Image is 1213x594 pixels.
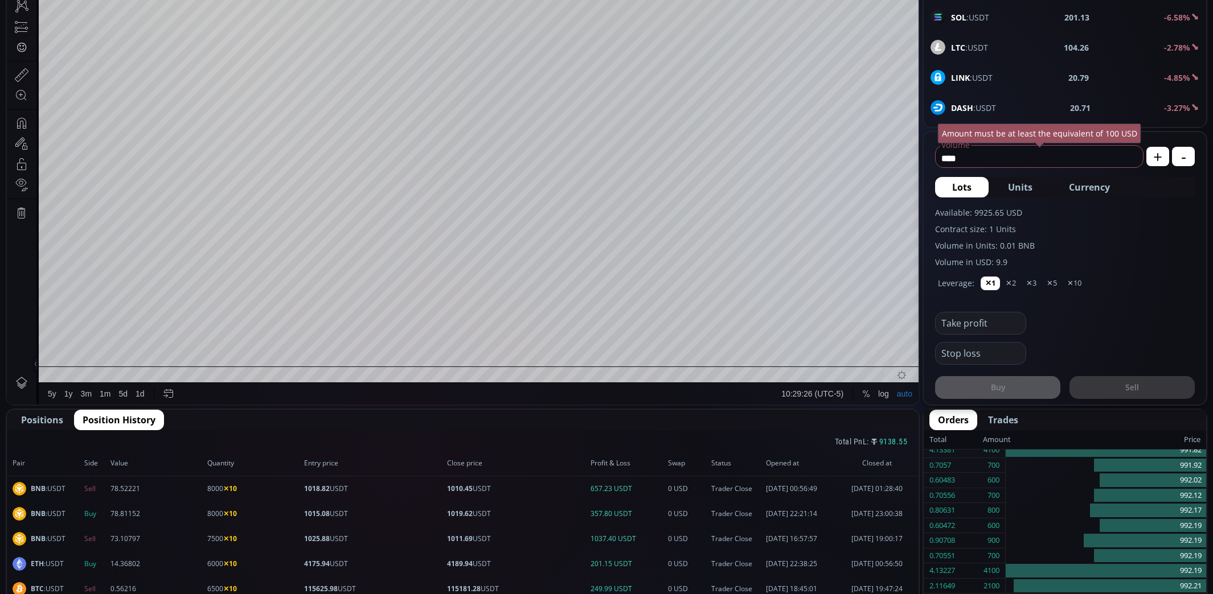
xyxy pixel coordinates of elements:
[142,26,153,36] div: Market open
[951,12,966,23] b: SOL
[223,534,237,543] b: ✕10
[766,458,838,468] span: Opened at
[1006,563,1206,579] div: 992.19
[851,493,867,514] div: Toggle Percentage
[84,559,107,569] span: Buy
[194,28,200,36] div: H
[212,6,247,15] div: Indicators
[841,509,913,519] span: [DATE] 23:00:38
[935,256,1195,268] label: Volume in USD: 9.9
[1146,147,1169,166] button: +
[31,559,64,569] span: :USDT
[711,484,763,494] span: Trader Close
[987,533,999,548] div: 900
[84,534,107,544] span: Sell
[938,123,1141,143] div: Amount must be at least the equivalent of 100 USD
[153,6,186,15] div: Compare
[935,240,1195,251] label: Volume in Units: 0.01 BNB
[207,534,301,544] span: 7500
[162,28,168,36] div: O
[668,584,708,594] span: 0 USD
[207,559,301,569] span: 6000
[447,484,587,494] span: USDT
[929,473,955,488] div: 0.60483
[951,42,988,53] span: :USDT
[952,180,972,194] span: Lots
[1006,488,1206,504] div: 992.12
[1063,277,1086,290] button: ✕10
[1070,102,1091,114] b: 20.71
[304,484,444,494] span: USDT
[447,534,473,543] b: 1011.69
[668,484,708,494] span: 0 USD
[991,177,1050,197] button: Units
[591,484,665,494] span: 657.23 USDT
[207,584,301,594] span: 6500
[31,534,46,543] b: BNB
[591,458,665,468] span: Profit & Loss
[711,534,763,544] span: Trader Close
[951,11,989,23] span: :USDT
[41,499,50,508] div: 5y
[223,559,237,568] b: ✕10
[1069,180,1110,194] span: Currency
[951,102,973,113] b: DASH
[938,413,969,427] span: Orders
[841,559,913,569] span: [DATE] 00:56:50
[711,584,763,594] span: Trader Close
[1064,42,1089,53] b: 104.26
[13,410,72,430] button: Positions
[26,466,31,481] div: Hide Drawings Toolbar
[1022,277,1041,290] button: ✕3
[774,499,837,508] span: 10:29:26 (UTC-5)
[289,28,340,36] div: −3.69 (−0.37%)
[1164,72,1190,83] b: -4.85%
[668,534,708,544] span: 0 USD
[304,559,330,568] b: 4175.94
[987,473,999,488] div: 600
[200,28,223,36] div: 996.86
[84,584,107,594] span: Sell
[31,484,65,494] span: :USDT
[983,579,999,593] div: 2100
[1008,180,1032,194] span: Units
[73,26,134,36] div: Binance Coin
[929,548,955,563] div: 0.70551
[226,28,231,36] div: L
[711,509,763,519] span: Trader Close
[591,584,665,594] span: 249.99 USDT
[929,579,955,593] div: 2.11649
[1011,432,1200,447] div: Price
[987,488,999,503] div: 700
[447,484,473,493] b: 1010.45
[766,559,838,569] span: [DATE] 22:38:25
[21,413,63,427] span: Positions
[988,413,1018,427] span: Trades
[1006,533,1206,548] div: 992.19
[766,584,838,594] span: [DATE] 18:45:01
[207,484,301,494] span: 8000
[987,458,999,473] div: 700
[84,484,107,494] span: Sell
[263,28,285,36] div: 992.21
[929,488,955,503] div: 0.70556
[951,42,965,53] b: LTC
[110,559,204,569] span: 14.36802
[987,518,999,533] div: 600
[31,534,65,544] span: :USDT
[766,509,838,519] span: [DATE] 22:21:14
[1164,12,1190,23] b: -6.58%
[1052,177,1127,197] button: Currency
[93,499,104,508] div: 1m
[841,458,913,468] span: Closed at
[929,410,977,430] button: Orders
[929,432,983,447] div: Total
[223,509,237,518] b: ✕10
[1042,277,1062,290] button: ✕5
[1006,503,1206,518] div: 992.17
[1172,147,1195,166] button: -
[231,28,253,36] div: 991.68
[841,484,913,494] span: [DATE] 01:28:40
[447,509,587,519] span: USDT
[447,509,473,518] b: 1019.62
